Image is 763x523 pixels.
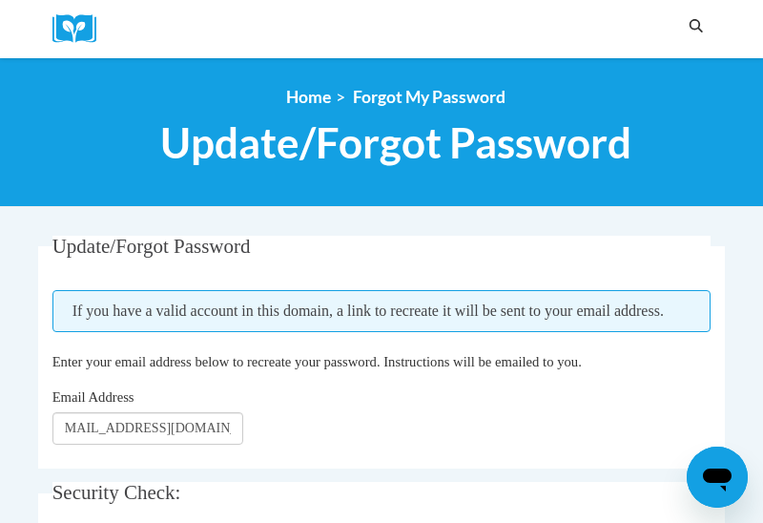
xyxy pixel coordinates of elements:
input: Email [52,412,243,445]
span: If you have a valid account in this domain, a link to recreate it will be sent to your email addr... [52,290,711,332]
span: Enter your email address below to recreate your password. Instructions will be emailed to you. [52,354,582,369]
a: Cox Campus [52,14,110,44]
iframe: Button to launch messaging window [687,447,748,508]
a: Home [286,87,331,107]
span: Email Address [52,389,134,405]
span: Update/Forgot Password [160,117,631,168]
img: Logo brand [52,14,110,44]
span: Security Check: [52,481,181,504]
button: Search [682,15,711,38]
span: Update/Forgot Password [52,235,251,258]
span: Forgot My Password [353,87,505,107]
